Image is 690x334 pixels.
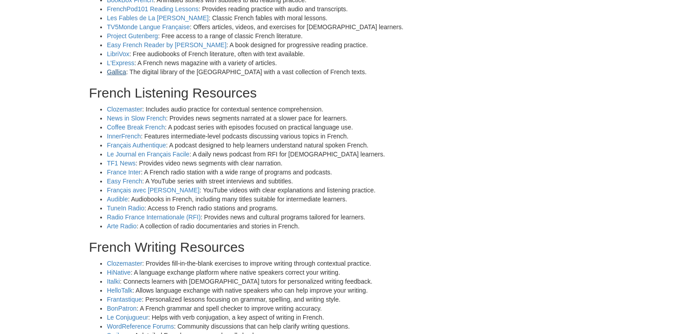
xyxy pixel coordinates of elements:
[107,195,470,204] li: : Audiobooks in French, including many titles suitable for intermediate learners.
[107,213,470,222] li: : Provides news and cultural programs tailored for learners.
[107,177,470,186] li: : A YouTube series with street interviews and subtitles.
[107,296,142,303] a: Frantastique
[107,278,120,285] a: Italki
[107,204,470,213] li: : Access to French radio stations and programs.
[107,150,470,159] li: : A daily news podcast from RFI for [DEMOGRAPHIC_DATA] learners.
[107,14,208,22] a: Les Fables de La [PERSON_NAME]
[107,269,131,276] a: HiNative
[107,186,470,195] li: : YouTube videos with clear explanations and listening practice.
[107,123,470,132] li: : A podcast series with episodes focused on practical language use.
[107,40,470,49] li: : A book designed for progressive reading practice.
[107,205,145,212] a: TuneIn Radio
[107,4,470,13] li: : Provides reading practice with audio and transcripts.
[107,23,190,31] a: TV5Monde Langue Française
[107,222,470,231] li: : A collection of radio documentaries and stories in French.
[107,305,137,312] a: BonPatron
[107,259,470,268] li: : Provides fill-in-the-blank exercises to improve writing through contextual practice.
[107,59,134,67] a: L'Express
[107,214,201,221] a: Radio France Internationale (RFI)
[107,260,142,267] a: Clozemaster
[107,268,470,277] li: : A language exchange platform where native speakers correct your writing.
[107,142,166,149] a: Français Authentique
[107,286,470,295] li: : Allows language exchange with native speakers who can help improve your writing.
[107,105,470,114] li: : Includes audio practice for contextual sentence comprehension.
[107,141,470,150] li: : A podcast designed to help learners understand natural spoken French.
[107,160,136,167] a: TF1 News
[107,304,470,313] li: : A French grammar and spell checker to improve writing accuracy.
[107,50,129,58] a: LibriVox
[107,124,165,131] a: Coffee Break French
[107,67,470,76] li: : The digital library of the [GEOGRAPHIC_DATA] with a vast collection of French texts.
[107,151,190,158] a: Le Journal en Français Facile
[107,32,158,40] a: Project Gutenberg
[107,277,470,286] li: : Connects learners with [DEMOGRAPHIC_DATA] tutors for personalized writing feedback.
[89,85,470,100] h2: French Listening Resources
[107,49,470,58] li: : Free audiobooks of French literature, often with text available.
[107,187,199,194] a: Français avec [PERSON_NAME]
[107,31,470,40] li: : Free access to a range of classic French literature.
[107,132,470,141] li: : Features intermediate-level podcasts discussing various topics in French.
[107,106,142,113] a: Clozemaster
[107,178,142,185] a: Easy French
[107,115,166,122] a: News in Slow French
[107,323,174,330] a: WordReference Forums
[107,314,148,321] a: Le Conjugueur
[107,159,470,168] li: : Provides video news segments with clear narration.
[107,13,470,22] li: : Classic French fables with moral lessons.
[89,240,470,254] h2: French Writing Resources
[107,322,470,331] li: : Community discussions that can help clarify writing questions.
[107,196,128,203] a: Audible
[107,295,470,304] li: : Personalized lessons focusing on grammar, spelling, and writing style.
[107,133,141,140] a: InnerFrench
[107,5,199,13] a: FrenchPod101 Reading Lessons
[107,114,470,123] li: : Provides news segments narrated at a slower pace for learners.
[107,223,137,230] a: Arte Radio
[107,168,470,177] li: : A French radio station with a wide range of programs and podcasts.
[107,22,470,31] li: : Offers articles, videos, and exercises for [DEMOGRAPHIC_DATA] learners.
[107,287,133,294] a: HelloTalk
[107,169,141,176] a: France Inter
[107,58,470,67] li: : A French news magazine with a variety of articles.
[107,41,226,49] a: Easy French Reader by [PERSON_NAME]
[107,313,470,322] li: : Helps with verb conjugation, a key aspect of writing in French.
[107,68,126,76] a: Gallica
